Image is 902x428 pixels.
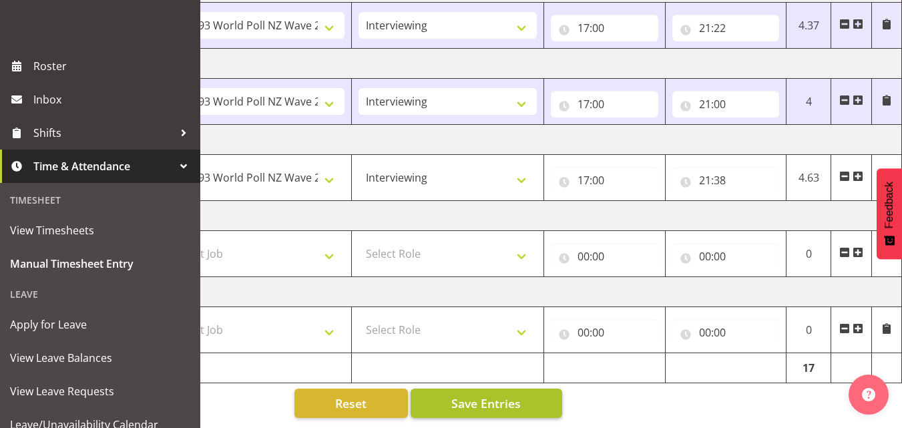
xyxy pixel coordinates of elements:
span: Feedback [883,182,895,228]
input: Click to select... [672,319,780,346]
img: help-xxl-2.png [862,388,875,401]
input: Click to select... [672,243,780,270]
input: Click to select... [551,167,658,194]
input: Click to select... [551,319,658,346]
button: Save Entries [411,389,562,418]
span: Inbox [33,89,194,110]
span: Manual Timesheet Entry [10,254,190,274]
div: Timesheet [3,186,197,214]
td: 0 [786,231,831,277]
input: Click to select... [672,91,780,118]
td: 0 [786,307,831,353]
button: Reset [294,389,408,418]
a: Apply for Leave [3,308,197,341]
span: Time & Attendance [33,156,174,176]
td: 4 [786,79,831,125]
span: Reset [335,395,367,412]
input: Click to select... [551,243,658,270]
span: View Leave Requests [10,381,190,401]
a: View Leave Requests [3,375,197,408]
input: Click to select... [672,15,780,41]
input: Click to select... [551,15,658,41]
td: 4.63 [786,155,831,201]
input: Click to select... [551,91,658,118]
span: Apply for Leave [10,314,190,335]
span: Roster [33,56,194,76]
span: Save Entries [451,395,521,412]
td: 4.37 [786,3,831,49]
span: View Leave Balances [10,348,190,368]
a: View Leave Balances [3,341,197,375]
a: Manual Timesheet Entry [3,247,197,280]
td: 17 [786,353,831,383]
a: View Timesheets [3,214,197,247]
input: Click to select... [672,167,780,194]
span: Shifts [33,123,174,143]
button: Feedback - Show survey [877,168,902,259]
div: Leave [3,280,197,308]
span: View Timesheets [10,220,190,240]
